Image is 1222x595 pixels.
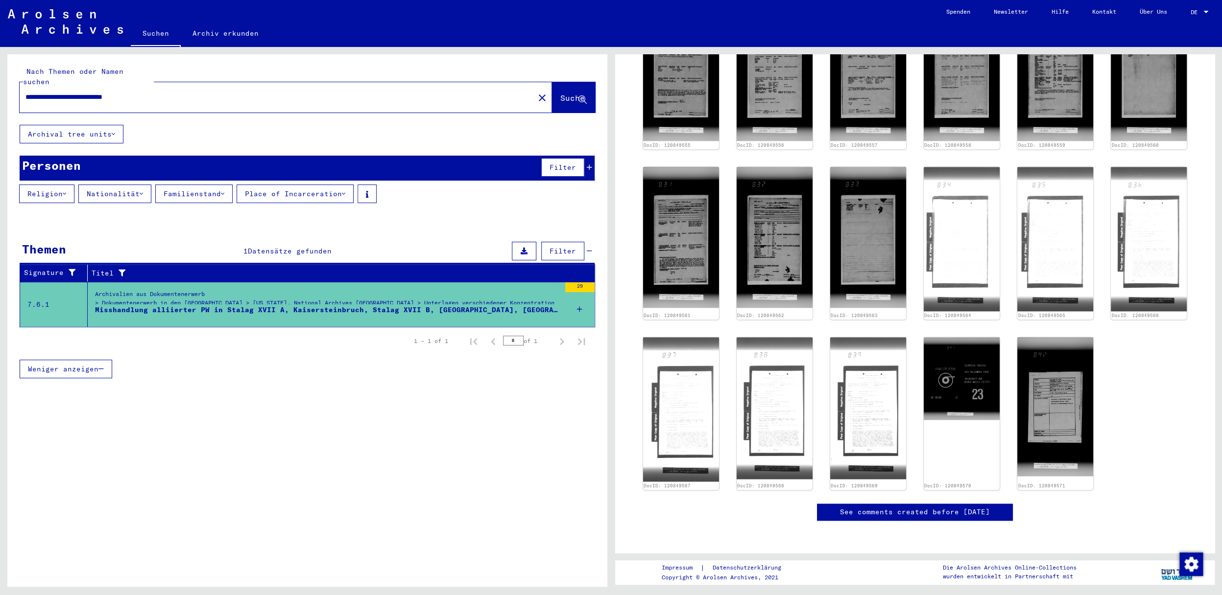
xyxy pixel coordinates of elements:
[942,563,1076,572] p: Die Arolsen Archives Online-Collections
[1191,9,1201,16] span: DE
[662,563,700,573] a: Impressum
[1018,142,1065,148] a: DocID: 120849559
[550,163,576,172] span: Filter
[560,93,585,103] span: Suche
[248,247,332,255] span: Datensätze gefunden
[20,282,88,327] td: 7.6.1
[662,573,793,582] p: Copyright © Arolsen Archives, 2021
[1112,142,1159,148] a: DocID: 120849560
[924,167,1000,311] img: 001.jpg
[840,507,990,517] a: See comments created before [DATE]
[541,242,584,260] button: Filter
[830,337,906,479] img: 001.jpg
[243,247,248,255] span: 1
[831,483,878,488] a: DocID: 120849569
[28,365,98,373] span: Weniger anzeigen
[8,9,123,34] img: Arolsen_neg.svg
[20,125,123,143] button: Archival tree units
[95,305,560,315] div: Misshandlung alliierter PW in Stalag XVII A, Kaisersteinbruch, Stalag XVII B, [GEOGRAPHIC_DATA], ...
[1111,167,1187,311] img: 001.jpg
[924,483,971,488] a: DocID: 120849570
[24,265,90,281] div: Signature
[131,22,181,47] a: Suchen
[550,247,576,255] span: Filter
[831,142,878,148] a: DocID: 120849557
[23,67,123,86] mat-label: Nach Themen oder Namen suchen
[92,265,585,281] div: Titel
[924,142,971,148] a: DocID: 120849558
[565,282,595,292] div: 29
[503,336,552,345] div: of 1
[1017,337,1093,476] img: 001.jpg
[24,268,80,278] div: Signature
[831,313,878,318] a: DocID: 120849563
[644,313,691,318] a: DocID: 120849561
[464,331,483,351] button: First page
[552,331,572,351] button: Next page
[22,157,81,174] div: Personen
[737,313,784,318] a: DocID: 120849562
[78,184,151,203] button: Nationalität
[705,563,793,573] a: Datenschutzerklärung
[20,360,112,378] button: Weniger anzeigen
[552,82,595,113] button: Suche
[737,483,784,488] a: DocID: 120849568
[92,268,575,278] div: Titel
[1179,552,1203,576] img: Zustimmung ändern
[532,88,552,107] button: Clear
[541,158,584,177] button: Filter
[1159,560,1196,584] img: yv_logo.png
[924,337,1000,420] img: 001.jpg
[830,167,906,308] img: 001.jpg
[1112,313,1159,318] a: DocID: 120849566
[1018,313,1065,318] a: DocID: 120849565
[644,483,691,488] a: DocID: 120849567
[924,313,971,318] a: DocID: 120849564
[644,142,691,148] a: DocID: 120849555
[483,331,503,351] button: Previous page
[536,92,548,104] mat-icon: close
[572,331,591,351] button: Last page
[181,22,270,45] a: Archiv erkunden
[22,240,66,258] div: Themen
[1018,483,1065,488] a: DocID: 120849571
[414,337,448,345] div: 1 – 1 of 1
[643,167,719,308] img: 001.jpg
[237,184,354,203] button: Place of Incarceration
[19,184,74,203] button: Religion
[1179,552,1202,575] div: Zustimmung ändern
[942,572,1076,581] p: wurden entwickelt in Partnerschaft mit
[662,563,793,573] div: |
[95,290,560,312] div: Archivalien aus Dokumentenerwerb > Dokumentenerwerb in den [GEOGRAPHIC_DATA] > [US_STATE], Nation...
[643,337,719,481] img: 001.jpg
[737,167,813,308] img: 001.jpg
[1017,167,1093,311] img: 001.jpg
[155,184,233,203] button: Familienstand
[737,142,784,148] a: DocID: 120849556
[737,337,813,479] img: 001.jpg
